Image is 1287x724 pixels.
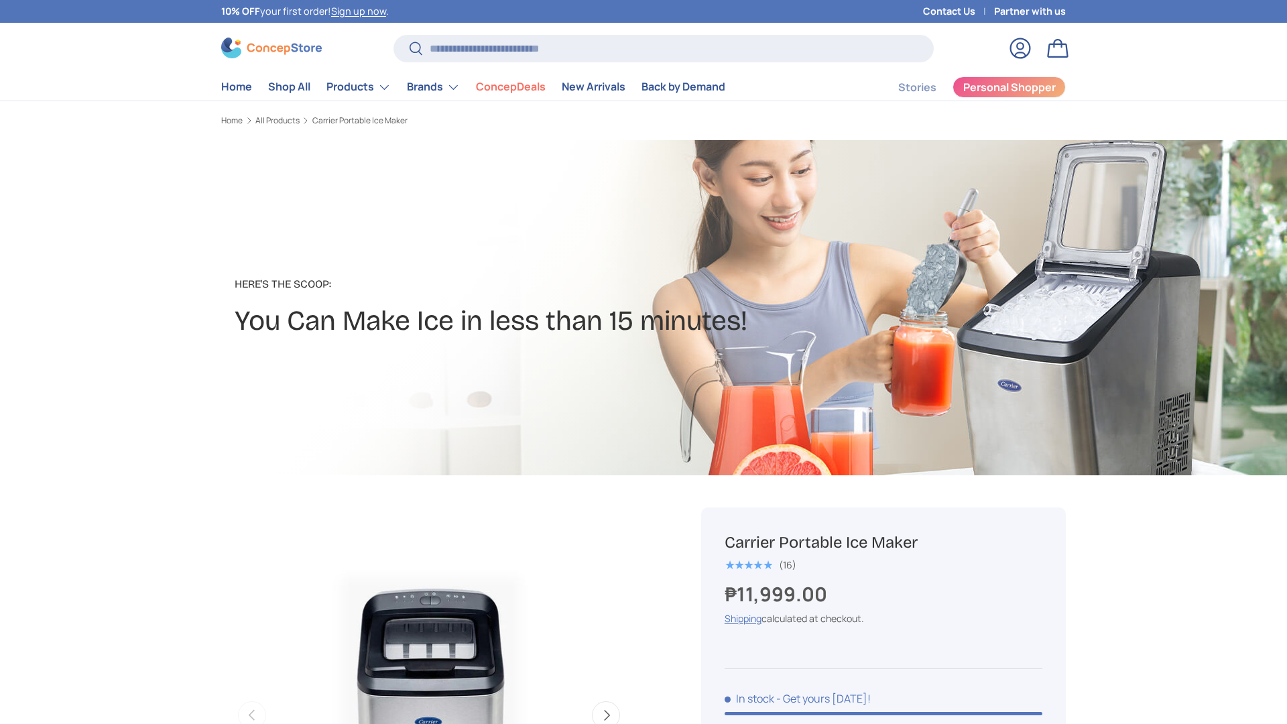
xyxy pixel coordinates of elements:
a: 5.0 out of 5.0 stars (16) [725,556,796,571]
span: In stock [725,691,774,706]
summary: Brands [399,74,468,101]
a: Sign up now [331,5,386,17]
a: Shipping [725,612,761,625]
a: Shop All [268,74,310,100]
h2: You Can Make Ice in less than 15 minutes! [235,303,747,339]
a: Contact Us [923,4,994,19]
a: Back by Demand [641,74,725,100]
nav: Breadcrumbs [221,115,669,127]
a: Partner with us [994,4,1066,19]
nav: Primary [221,74,725,101]
a: Brands [407,74,460,101]
div: calculated at checkout. [725,611,1042,625]
h1: Carrier Portable Ice Maker [725,532,1042,553]
p: your first order! . [221,4,389,19]
a: Carrier Portable Ice Maker [312,117,408,125]
p: Here's the Scoop: [235,276,747,292]
a: All Products [255,117,300,125]
a: Home [221,117,243,125]
summary: Products [318,74,399,101]
div: (16) [779,560,796,570]
div: 5.0 out of 5.0 stars [725,559,772,571]
a: Personal Shopper [953,76,1066,98]
nav: Secondary [866,74,1066,101]
a: New Arrivals [562,74,625,100]
a: Stories [898,74,936,101]
p: - Get yours [DATE]! [776,691,871,706]
a: Home [221,74,252,100]
img: ConcepStore [221,38,322,58]
span: ★★★★★ [725,558,772,572]
strong: ₱11,999.00 [725,581,831,607]
span: Personal Shopper [963,82,1056,93]
a: Products [326,74,391,101]
a: ConcepDeals [476,74,546,100]
strong: 10% OFF [221,5,260,17]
